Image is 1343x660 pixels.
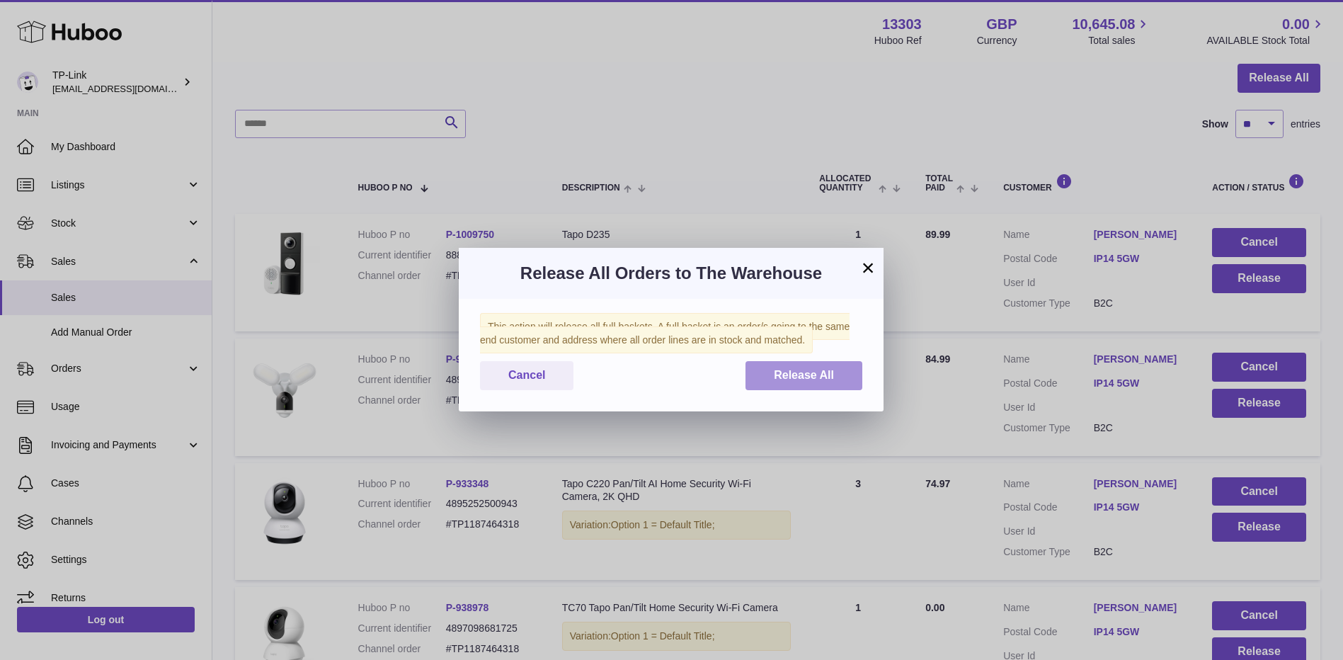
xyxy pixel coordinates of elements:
[480,313,850,353] span: This action will release all full baskets. A full basket is an order/s going to the same end cust...
[859,259,876,276] button: ×
[508,369,545,381] span: Cancel
[745,361,862,390] button: Release All
[774,369,834,381] span: Release All
[480,361,573,390] button: Cancel
[480,262,862,285] h3: Release All Orders to The Warehouse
